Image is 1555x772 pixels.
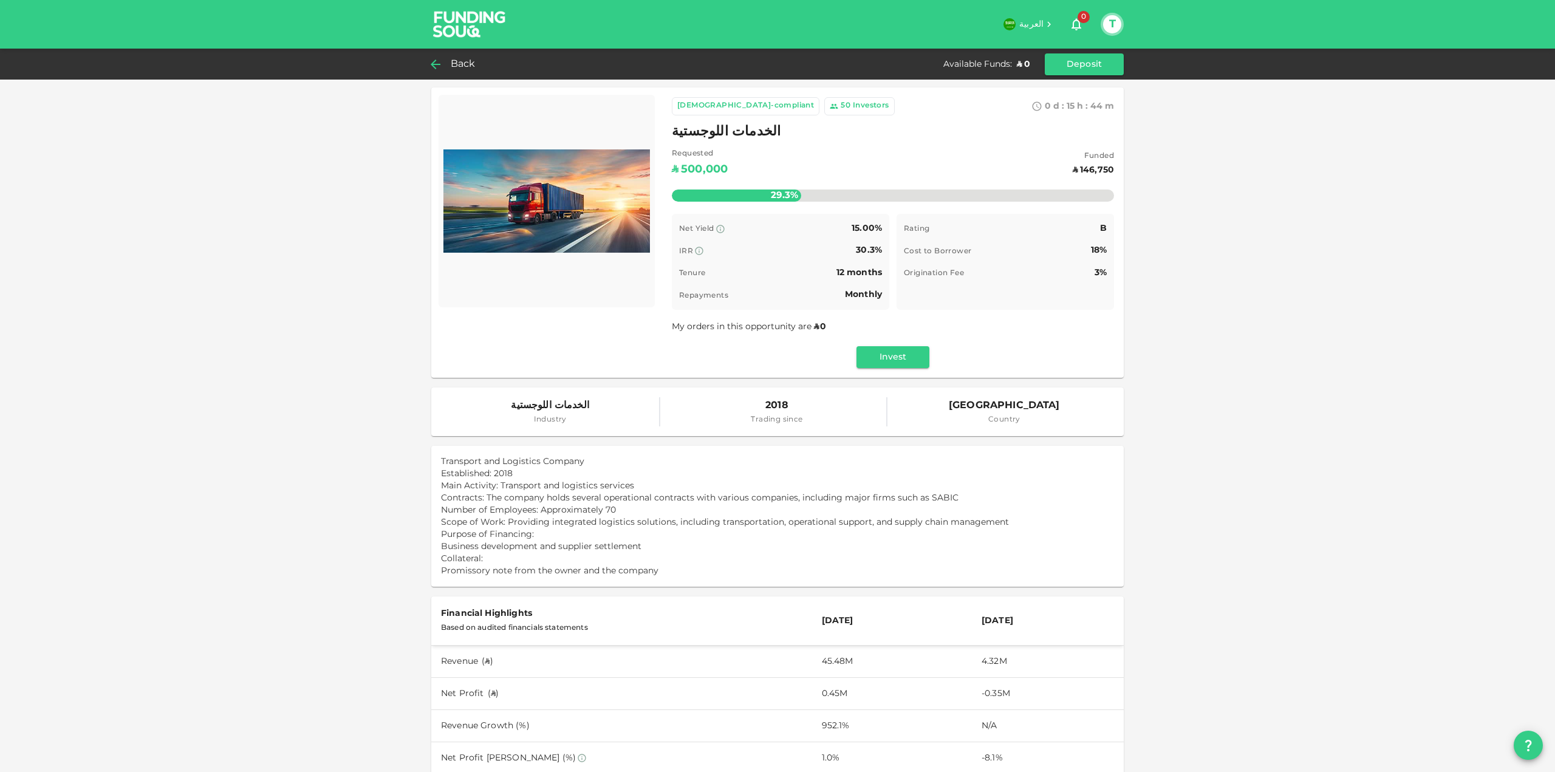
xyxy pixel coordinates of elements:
[1091,246,1107,254] span: 18%
[441,553,1114,577] p: Collateral: Promissory note from the owner and the company
[1073,151,1114,163] span: Funded
[836,268,882,277] span: 12 months
[672,323,827,331] span: My orders in this opportunity are
[943,58,1012,70] div: Available Funds :
[845,290,882,299] span: Monthly
[672,120,781,144] span: الخدمات اللوجستية
[1078,11,1090,23] span: 0
[751,397,802,414] span: 2018
[812,645,972,677] td: 45.48M
[1514,731,1543,760] button: question
[972,677,1124,709] td: -0.35M
[672,148,728,160] span: Requested
[679,248,693,255] span: IRR
[1045,53,1124,75] button: Deposit
[972,596,1124,646] th: [DATE]
[856,346,929,368] button: Invest
[949,397,1060,414] span: [GEOGRAPHIC_DATA]
[441,528,1114,553] p: Purpose of Financing: Business development and supplier settlement
[1019,20,1044,29] span: العربية
[451,56,476,73] span: Back
[904,248,971,255] span: Cost to Borrower
[812,596,972,646] th: [DATE]
[949,414,1060,426] span: Country
[1077,102,1088,111] span: h :
[812,709,972,742] td: 952.1%
[1045,102,1051,111] span: 0
[904,270,964,277] span: Origination Fee
[1064,12,1088,36] button: 0
[1090,102,1102,111] span: 44
[1103,15,1121,33] button: T
[853,100,889,112] div: Investors
[904,225,929,233] span: Rating
[441,621,802,635] div: Based on audited financials statements
[679,292,728,299] span: Repayments
[1095,268,1107,277] span: 3%
[488,689,499,698] span: ( ʢ )
[679,225,714,233] span: Net Yield
[1017,58,1030,70] div: ʢ 0
[679,270,705,277] span: Tenure
[820,323,826,331] span: 0
[1105,102,1114,111] span: m
[814,323,819,331] span: ʢ
[511,397,589,414] span: الخدمات اللوجستية
[1067,102,1075,111] span: 15
[441,456,1114,528] p: Transport and Logistics Company Established: 2018 Main Activity: Transport and logistics services...
[1053,102,1064,111] span: d :
[812,677,972,709] td: 0.45M
[441,606,802,621] div: Financial Highlights
[441,689,484,698] span: Net Profit
[1100,224,1107,233] span: B
[1003,18,1016,30] img: flag-sa.b9a346574cdc8950dd34b50780441f57.svg
[852,224,882,233] span: 15.00%
[482,657,493,666] span: ( ʢ )
[677,100,814,112] div: [DEMOGRAPHIC_DATA]-compliant
[751,414,802,426] span: Trading since
[431,709,812,742] td: Revenue Growth (%)
[511,414,589,426] span: Industry
[972,645,1124,677] td: 4.32M
[856,246,882,254] span: 30.3%
[443,100,650,302] img: Marketplace Logo
[441,657,478,666] span: Revenue
[972,709,1124,742] td: N/A
[841,100,850,112] div: 50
